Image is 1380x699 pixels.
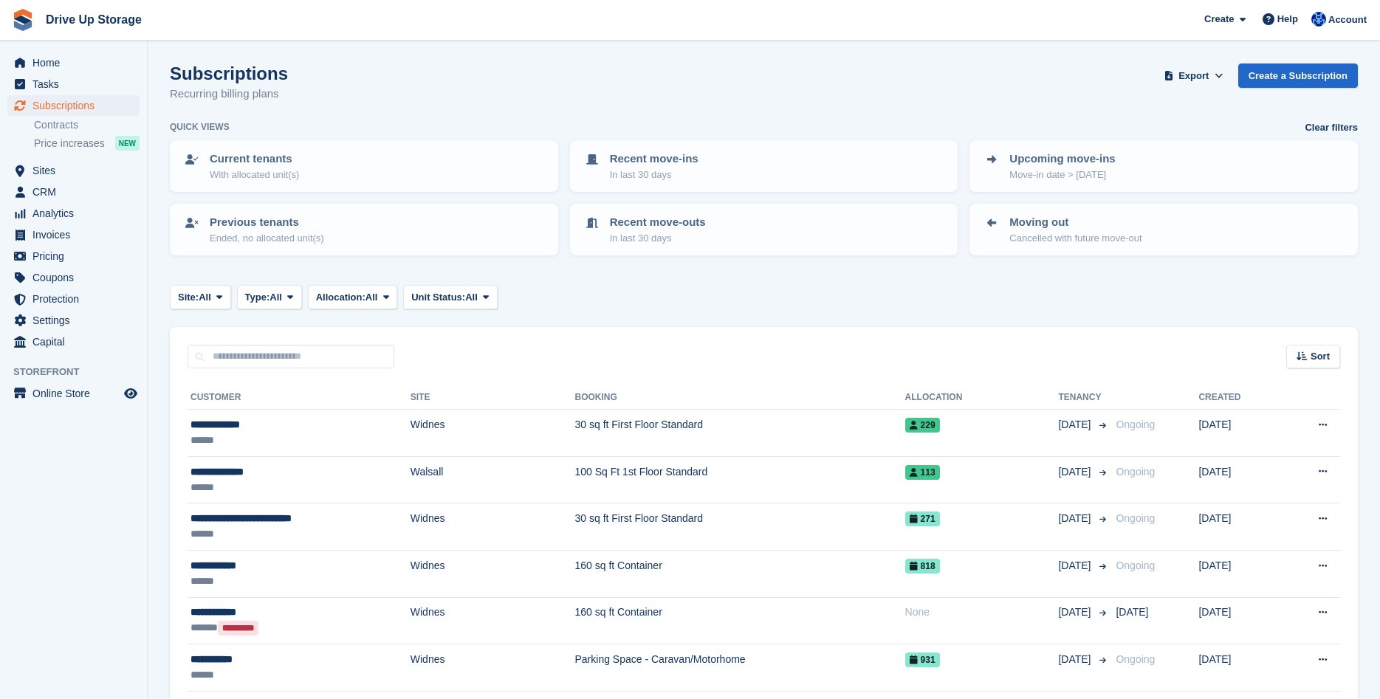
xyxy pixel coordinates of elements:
span: Online Store [32,383,121,404]
span: Account [1328,13,1367,27]
span: Coupons [32,267,121,288]
a: Previous tenants Ended, no allocated unit(s) [171,205,557,254]
a: menu [7,267,140,288]
th: Booking [575,386,905,410]
td: Widnes [411,410,575,457]
span: 229 [905,418,940,433]
a: menu [7,160,140,181]
td: Walsall [411,456,575,503]
span: [DATE] [1058,464,1094,480]
span: Capital [32,331,121,352]
span: [DATE] [1058,652,1094,667]
a: Preview store [122,385,140,402]
a: menu [7,246,140,266]
p: In last 30 days [610,231,706,246]
a: menu [7,383,140,404]
p: Move-in date > [DATE] [1009,168,1115,182]
button: Type: All [237,285,302,309]
td: [DATE] [1198,456,1280,503]
span: [DATE] [1116,606,1148,618]
a: menu [7,310,140,331]
span: All [365,290,378,305]
p: Recurring billing plans [170,86,288,103]
td: Widnes [411,550,575,597]
span: [DATE] [1058,511,1094,526]
td: 30 sq ft First Floor Standard [575,410,905,457]
span: Ongoing [1116,512,1155,524]
span: Sites [32,160,121,181]
span: Subscriptions [32,95,121,116]
a: Price increases NEW [34,135,140,151]
span: Settings [32,310,121,331]
td: Widnes [411,597,575,644]
td: Widnes [411,644,575,692]
p: Cancelled with future move-out [1009,231,1142,246]
span: Ongoing [1116,466,1155,478]
span: Home [32,52,121,73]
span: [DATE] [1058,558,1094,574]
a: Moving out Cancelled with future move-out [971,205,1356,254]
td: 160 sq ft Container [575,597,905,644]
a: Contracts [34,118,140,132]
span: 931 [905,652,940,667]
span: Allocation: [316,290,365,305]
p: Recent move-ins [610,151,698,168]
span: Pricing [32,246,121,266]
span: Tasks [32,74,121,94]
button: Unit Status: All [403,285,497,309]
td: 30 sq ft First Floor Standard [575,503,905,551]
a: menu [7,74,140,94]
a: menu [7,289,140,309]
span: Type: [245,290,270,305]
a: menu [7,95,140,116]
span: Ongoing [1116,653,1155,665]
td: [DATE] [1198,503,1280,551]
td: 100 Sq Ft 1st Floor Standard [575,456,905,503]
span: Export [1178,69,1209,83]
td: Parking Space - Caravan/Motorhome [575,644,905,692]
a: Clear filters [1305,120,1358,135]
p: Ended, no allocated unit(s) [210,231,324,246]
a: menu [7,52,140,73]
a: Drive Up Storage [40,7,148,32]
th: Tenancy [1058,386,1110,410]
span: Help [1277,12,1298,27]
span: 271 [905,512,940,526]
h1: Subscriptions [170,63,288,83]
img: stora-icon-8386f47178a22dfd0bd8f6a31ec36ba5ce8667c1dd55bd0f319d3a0aa187defe.svg [12,9,34,31]
span: CRM [32,182,121,202]
p: With allocated unit(s) [210,168,299,182]
div: None [905,605,1059,620]
span: Ongoing [1116,419,1155,430]
span: [DATE] [1058,605,1094,620]
a: menu [7,182,140,202]
a: Upcoming move-ins Move-in date > [DATE] [971,142,1356,190]
p: Recent move-outs [610,214,706,231]
span: Storefront [13,365,147,379]
span: Ongoing [1116,559,1155,571]
img: Widnes Team [1311,12,1326,27]
span: All [270,290,282,305]
button: Site: All [170,285,231,309]
a: menu [7,203,140,224]
p: Current tenants [210,151,299,168]
a: Recent move-ins In last 30 days [571,142,957,190]
a: Recent move-outs In last 30 days [571,205,957,254]
span: All [465,290,478,305]
span: Sort [1311,349,1330,364]
span: All [199,290,211,305]
span: Site: [178,290,199,305]
a: Current tenants With allocated unit(s) [171,142,557,190]
td: 160 sq ft Container [575,550,905,597]
th: Site [411,386,575,410]
div: NEW [115,136,140,151]
span: [DATE] [1058,417,1094,433]
td: [DATE] [1198,410,1280,457]
span: Unit Status: [411,290,465,305]
p: Upcoming move-ins [1009,151,1115,168]
a: menu [7,224,140,245]
span: 818 [905,559,940,574]
th: Allocation [905,386,1059,410]
td: [DATE] [1198,597,1280,644]
span: Analytics [32,203,121,224]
